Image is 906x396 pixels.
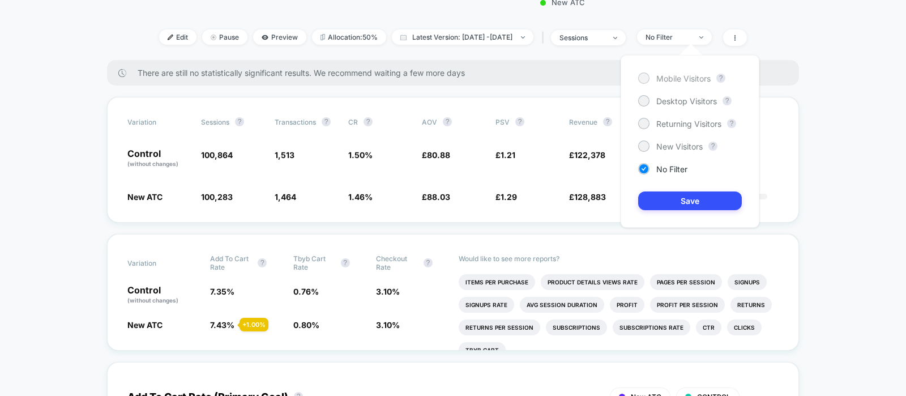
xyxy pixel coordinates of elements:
span: 1,464 [275,192,296,202]
span: CR [348,118,358,126]
img: rebalance [320,34,325,40]
li: Profit [610,297,644,313]
span: Latest Version: [DATE] - [DATE] [392,29,533,45]
span: 7.43 % [210,320,234,330]
span: £ [422,150,450,160]
span: 1.50 % [348,150,373,160]
button: ? [258,258,267,267]
span: 0.80 % [293,320,319,330]
img: end [211,35,216,40]
img: end [699,36,703,39]
button: ? [322,117,331,126]
span: Revenue [569,118,597,126]
img: end [521,36,525,39]
span: (without changes) [127,297,178,304]
span: 128,883 [574,192,606,202]
li: Signups Rate [459,297,514,313]
span: No Filter [656,164,687,174]
span: Edit [159,29,196,45]
span: | [539,29,551,46]
span: PSV [495,118,510,126]
span: 1.29 [501,192,517,202]
li: Subscriptions Rate [613,320,690,335]
span: 0.76 % [293,287,319,296]
span: Add To Cart Rate [210,254,252,271]
button: ? [364,117,373,126]
button: ? [341,258,350,267]
span: Checkout Rate [376,254,418,271]
li: Product Details Views Rate [541,274,644,290]
p: Control [127,286,199,305]
span: 1.21 [501,150,515,160]
span: Mobile Visitors [656,74,711,83]
span: 1,513 [275,150,294,160]
button: ? [603,117,612,126]
span: £ [495,150,515,160]
span: Allocation: 50% [312,29,386,45]
span: Preview [253,29,306,45]
span: 88.03 [427,192,450,202]
li: Subscriptions [546,320,607,335]
li: Clicks [727,320,762,335]
img: end [613,37,617,39]
span: Variation [127,117,190,126]
li: Pages Per Session [650,274,722,290]
button: ? [716,74,725,83]
li: Tbyb Cart [459,342,506,358]
span: £ [422,192,450,202]
span: Returning Visitors [656,119,721,129]
button: ? [515,117,524,126]
span: Desktop Visitors [656,96,717,106]
li: Returns Per Session [459,320,540,335]
span: There are still no statistically significant results. We recommend waiting a few more days [138,68,776,78]
button: ? [235,117,244,126]
button: ? [424,258,433,267]
li: Signups [728,274,767,290]
li: Ctr [696,320,721,335]
button: Save [638,191,742,210]
span: AOV [422,118,437,126]
li: Profit Per Session [650,297,725,313]
button: ? [723,96,732,105]
p: Control [127,149,190,168]
span: Transactions [275,118,316,126]
li: Returns [730,297,772,313]
span: 100,283 [201,192,233,202]
li: Items Per Purchase [459,274,535,290]
span: Pause [202,29,247,45]
span: 3.10 % [376,320,400,330]
span: 100,864 [201,150,233,160]
div: + 1.00 % [240,318,268,331]
div: No Filter [646,33,691,41]
span: Tbyb Cart Rate [293,254,335,271]
span: £ [569,192,606,202]
span: £ [569,150,605,160]
span: 122,378 [574,150,605,160]
span: New ATC [127,320,163,330]
span: (without changes) [127,160,178,167]
li: Avg Session Duration [520,297,604,313]
button: ? [443,117,452,126]
span: 80.88 [427,150,450,160]
span: 1.46 % [348,192,373,202]
span: 7.35 % [210,287,234,296]
img: calendar [400,35,407,40]
img: edit [168,35,173,40]
span: £ [495,192,517,202]
div: sessions [559,33,605,42]
span: Sessions [201,118,229,126]
span: Variation [127,254,190,271]
button: ? [708,142,717,151]
span: New ATC [127,192,163,202]
span: 3.10 % [376,287,400,296]
p: Would like to see more reports? [459,254,779,263]
button: ? [727,119,736,128]
span: New Visitors [656,142,703,151]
